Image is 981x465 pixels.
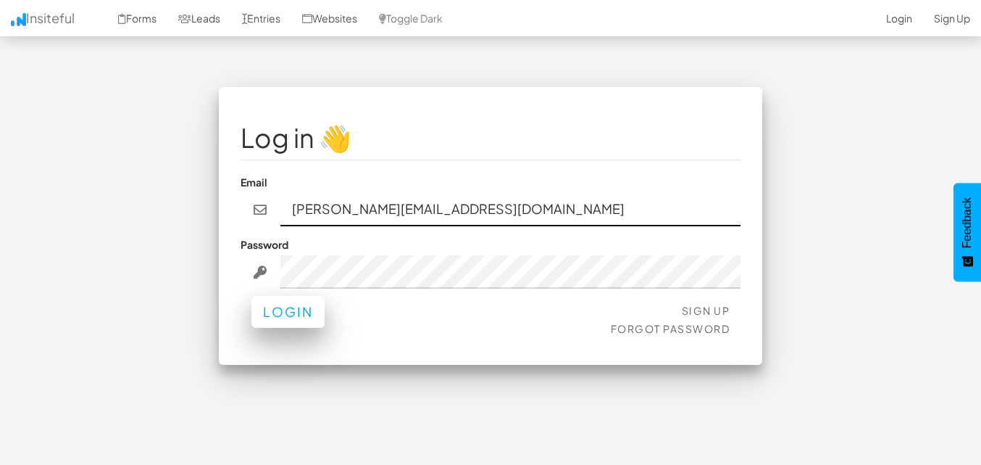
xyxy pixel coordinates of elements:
button: Login [251,296,325,328]
h1: Log in 👋 [241,123,740,152]
span: Feedback [961,197,974,248]
a: Forgot Password [611,322,730,335]
input: john@doe.com [280,193,741,226]
label: Email [241,175,267,189]
button: Feedback - Show survey [953,183,981,281]
img: icon.png [11,13,26,26]
a: Sign Up [682,304,730,317]
label: Password [241,237,288,252]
